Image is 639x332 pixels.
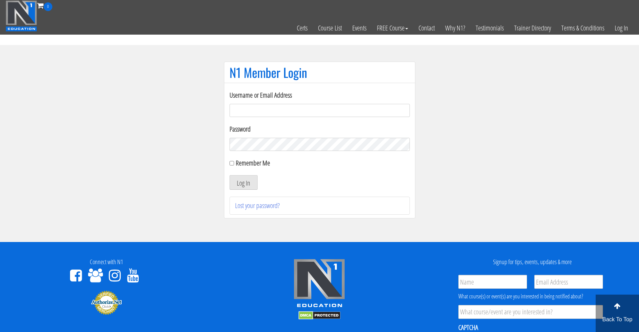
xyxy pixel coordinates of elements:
img: DMCA.com Protection Status [299,311,340,320]
label: Username or Email Address [230,90,410,100]
button: Log In [230,175,258,190]
a: Terms & Conditions [556,11,610,45]
input: What course/event are you interested in? [458,305,603,319]
label: CAPTCHA [458,323,478,332]
span: 0 [44,2,52,11]
a: Why N1? [440,11,470,45]
label: Remember Me [236,158,270,168]
img: n1-edu-logo [293,259,345,310]
a: Certs [292,11,313,45]
img: Authorize.Net Merchant - Click to Verify [91,290,122,315]
a: Log In [610,11,633,45]
a: Events [347,11,372,45]
a: Course List [313,11,347,45]
h1: N1 Member Login [230,65,410,79]
p: Back To Top [596,315,639,324]
a: Lost your password? [235,201,280,210]
div: What course(s) or event(s) are you interested in being notified about? [458,292,603,300]
a: Testimonials [470,11,509,45]
input: Name [458,275,527,289]
input: Email Address [534,275,603,289]
a: Trainer Directory [509,11,556,45]
label: Password [230,124,410,134]
h4: Connect with N1 [5,259,208,266]
a: FREE Course [372,11,413,45]
a: Contact [413,11,440,45]
h4: Signup for tips, events, updates & more [431,259,634,266]
a: 0 [37,1,52,10]
img: n1-education [6,0,37,32]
